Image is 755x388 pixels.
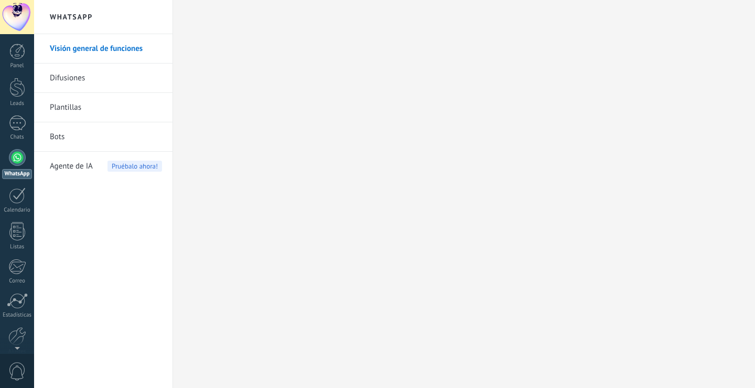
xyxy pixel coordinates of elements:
li: Visión general de funciones [34,34,172,64]
div: Panel [2,62,33,69]
a: Bots [50,122,162,152]
div: Calendario [2,207,33,214]
span: Agente de IA [50,152,93,181]
div: Chats [2,134,33,141]
a: Agente de IAPruébalo ahora! [50,152,162,181]
div: Listas [2,244,33,250]
li: Bots [34,122,172,152]
a: Difusiones [50,64,162,93]
div: Estadísticas [2,312,33,319]
li: Difusiones [34,64,172,93]
div: Leads [2,100,33,107]
li: Agente de IA [34,152,172,181]
a: Plantillas [50,93,162,122]
div: Correo [2,278,33,285]
a: Visión general de funciones [50,34,162,64]
span: Pruébalo ahora! [107,161,162,172]
li: Plantillas [34,93,172,122]
div: WhatsApp [2,169,32,179]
